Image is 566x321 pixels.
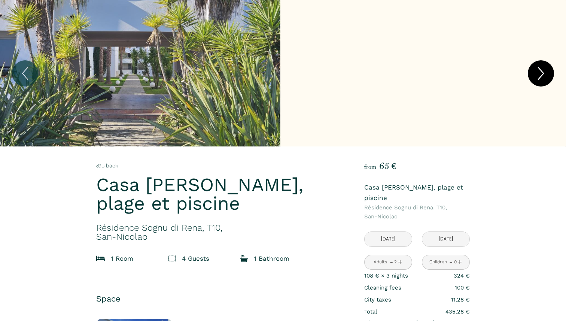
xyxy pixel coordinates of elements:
p: Total [364,307,377,316]
button: Previous [12,60,38,87]
a: - [449,256,453,268]
button: Next [528,60,554,87]
p: Casa [PERSON_NAME], plage et piscine [364,182,470,203]
p: 435.28 € [445,307,470,316]
p: City taxes [364,295,391,304]
a: Go back [96,161,342,170]
p: 100 € [455,283,470,292]
p: San-Nicolao [364,203,470,221]
div: 2 [394,258,398,266]
div: Children [429,258,447,266]
a: - [390,256,393,268]
span: s [405,272,408,279]
span: Résidence Sognu di Rena, T10, [96,223,342,232]
img: guests [168,255,176,262]
input: Check out [422,232,469,246]
p: San-Nicolao [96,223,342,241]
div: 0 [453,258,457,266]
a: + [398,256,402,268]
p: 1 Bathroom [254,253,289,264]
p: Casa [PERSON_NAME], plage et piscine [96,175,342,213]
span: s [206,255,209,262]
input: Check in [365,232,412,246]
p: 11.28 € [451,295,470,304]
p: Cleaning fees [364,283,401,292]
span: 65 € [379,161,396,171]
span: Résidence Sognu di Rena, T10, [364,203,470,212]
p: 4 Guest [182,253,209,264]
span: from [364,164,376,170]
div: Adults [374,258,387,266]
p: 1 Room [111,253,133,264]
p: Space [96,294,342,304]
a: + [457,256,462,268]
p: 108 € × 3 night [364,271,408,280]
p: 324 € [454,271,470,280]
